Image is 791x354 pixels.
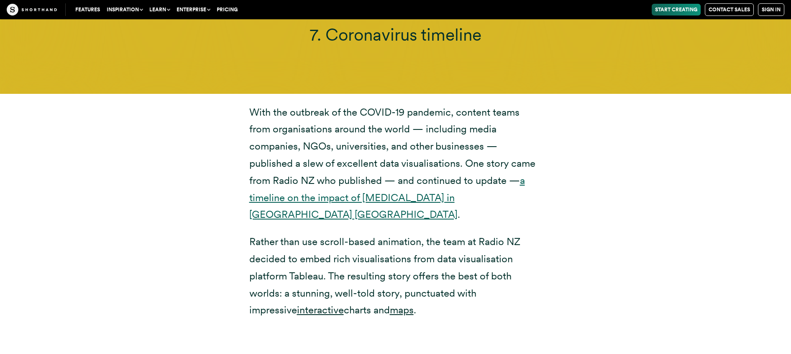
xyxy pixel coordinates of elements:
[297,304,344,316] a: interactive
[103,4,146,16] button: Inspiration
[652,4,701,16] a: Start Creating
[7,4,57,16] img: The Craft
[213,4,241,16] a: Pricing
[705,3,754,16] a: Contact Sales
[758,3,784,16] a: Sign in
[72,4,103,16] a: Features
[390,304,414,316] a: maps
[249,233,542,319] p: Rather than use scroll-based animation, the team at Radio NZ decided to embed rich visualisations...
[249,104,542,224] p: With the outbreak of the COVID-19 pandemic, content teams from organisations around the world — i...
[249,174,525,221] a: a timeline on the impact of [MEDICAL_DATA] in [GEOGRAPHIC_DATA] [GEOGRAPHIC_DATA]
[146,4,173,16] button: Learn
[173,4,213,16] button: Enterprise
[310,24,481,45] span: 7. Coronavirus timeline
